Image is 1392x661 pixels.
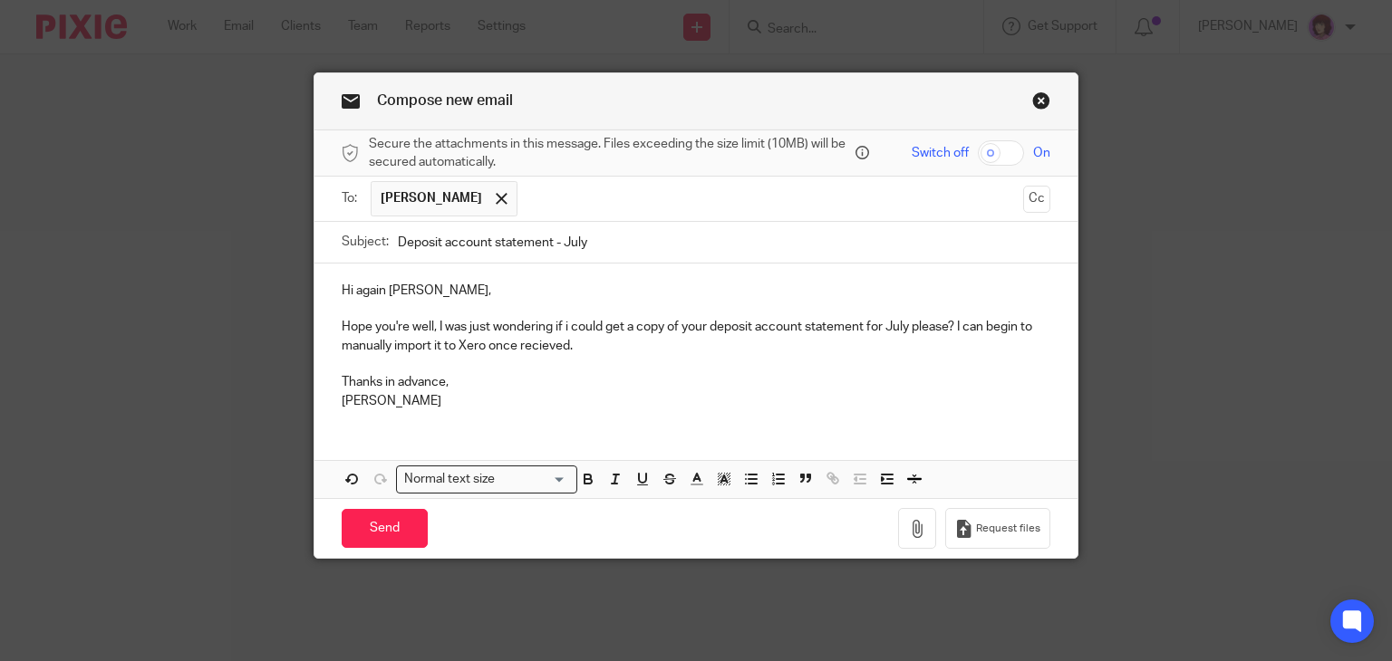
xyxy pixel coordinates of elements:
p: Hi again [PERSON_NAME], [342,282,1051,300]
div: Search for option [396,465,577,493]
label: To: [342,189,362,207]
input: Search for option [501,470,566,489]
p: [PERSON_NAME] [342,392,1051,410]
label: Subject: [342,233,389,251]
span: [PERSON_NAME] [381,189,482,207]
button: Cc [1023,186,1050,213]
span: Request files [976,522,1040,536]
p: Hope you're well, I was just wondering if i could get a copy of your deposit account statement fo... [342,318,1051,355]
span: On [1033,144,1050,162]
button: Request files [945,508,1050,549]
span: Secure the attachments in this message. Files exceeding the size limit (10MB) will be secured aut... [369,135,851,172]
span: Normal text size [401,470,499,489]
a: Close this dialog window [1032,91,1050,116]
span: Switch off [912,144,969,162]
span: Compose new email [377,93,513,108]
input: Send [342,509,428,548]
p: Thanks in advance, [342,373,1051,391]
